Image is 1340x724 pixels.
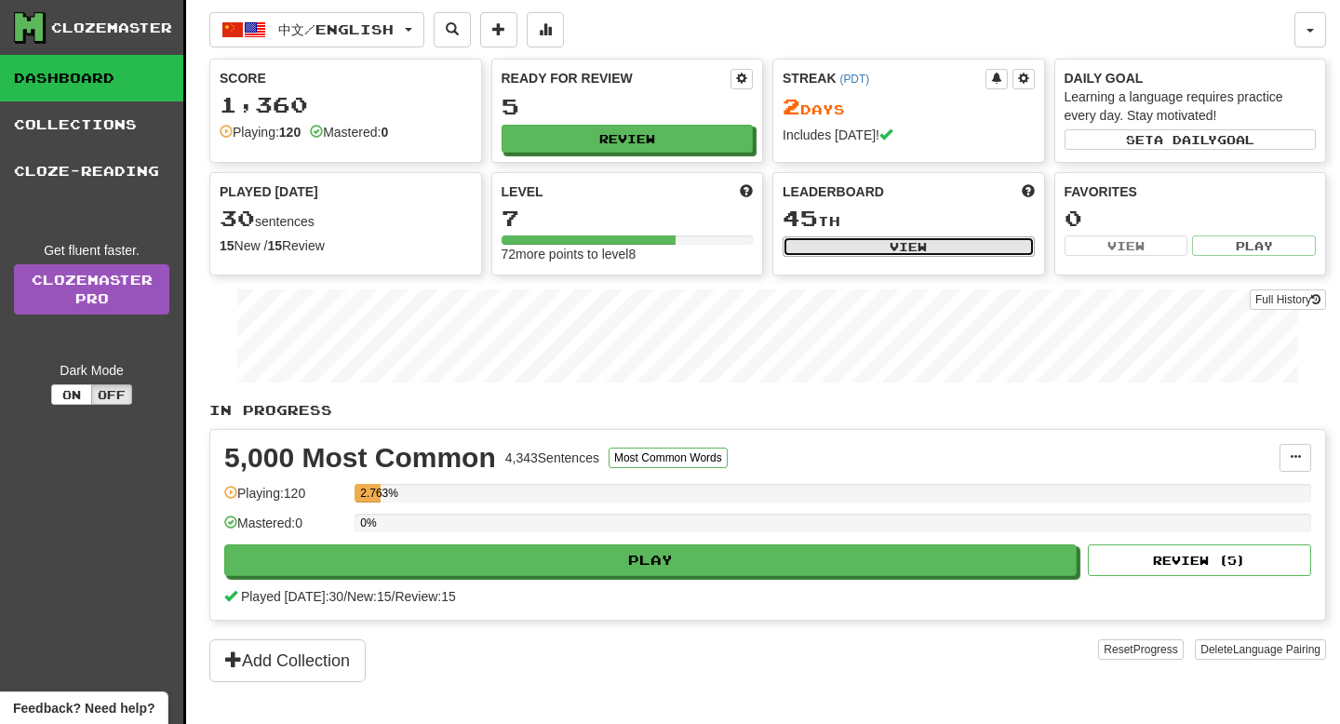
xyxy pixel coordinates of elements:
span: Progress [1133,643,1178,656]
button: Full History [1250,289,1326,310]
span: Played [DATE] [220,182,318,201]
div: Ready for Review [502,69,731,87]
div: Streak [783,69,985,87]
button: DeleteLanguage Pairing [1195,639,1326,660]
div: Mastered: [310,123,388,141]
span: a daily [1154,133,1217,146]
button: Add Collection [209,639,366,682]
div: 7 [502,207,754,230]
button: 中文/English [209,12,424,47]
div: Dark Mode [14,361,169,380]
span: 2 [783,93,800,119]
div: Score [220,69,472,87]
strong: 15 [267,238,282,253]
strong: 15 [220,238,234,253]
span: Language Pairing [1233,643,1320,656]
div: Clozemaster [51,19,172,37]
span: Open feedback widget [13,699,154,717]
span: 30 [220,205,255,231]
div: New / Review [220,236,472,255]
div: Includes [DATE]! [783,126,1035,144]
div: th [783,207,1035,231]
div: 2.763% [360,484,381,503]
button: Off [91,384,132,405]
strong: 120 [279,125,301,140]
button: On [51,384,92,405]
button: ResetProgress [1098,639,1183,660]
button: Search sentences [434,12,471,47]
span: / [343,589,347,604]
div: 4,343 Sentences [505,449,599,467]
span: Played [DATE]: 30 [241,589,343,604]
button: Seta dailygoal [1065,129,1317,150]
span: 45 [783,205,818,231]
button: View [783,236,1035,257]
div: Mastered: 0 [224,514,345,544]
div: Day s [783,95,1035,119]
div: 0 [1065,207,1317,230]
div: sentences [220,207,472,231]
span: Level [502,182,543,201]
div: Learning a language requires practice every day. Stay motivated! [1065,87,1317,125]
strong: 0 [381,125,388,140]
button: Play [224,544,1077,576]
button: Most Common Words [609,448,728,468]
button: Review [502,125,754,153]
div: Get fluent faster. [14,241,169,260]
span: New: 15 [347,589,391,604]
button: View [1065,235,1188,256]
div: 72 more points to level 8 [502,245,754,263]
button: Review (5) [1088,544,1311,576]
a: ClozemasterPro [14,264,169,315]
div: Favorites [1065,182,1317,201]
div: 5,000 Most Common [224,444,496,472]
span: Review: 15 [395,589,455,604]
span: Leaderboard [783,182,884,201]
div: 1,360 [220,93,472,116]
button: More stats [527,12,564,47]
span: This week in points, UTC [1022,182,1035,201]
div: 5 [502,95,754,118]
button: Play [1192,235,1316,256]
div: Daily Goal [1065,69,1317,87]
span: / [392,589,395,604]
div: Playing: [220,123,301,141]
span: 中文 / English [278,21,394,37]
div: Playing: 120 [224,484,345,515]
p: In Progress [209,401,1326,420]
button: Add sentence to collection [480,12,517,47]
a: (PDT) [839,73,869,86]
